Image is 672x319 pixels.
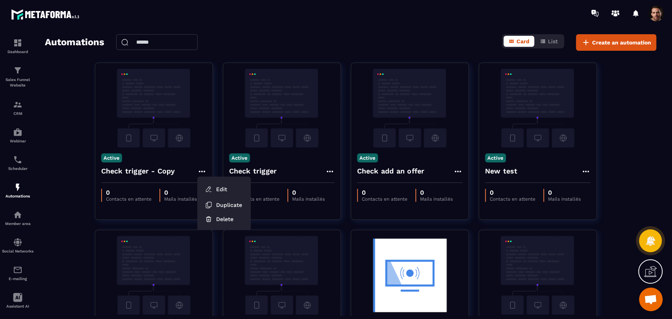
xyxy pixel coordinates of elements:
[164,196,197,202] p: Mails installés
[548,189,581,196] p: 0
[2,204,33,232] a: automationsautomationsMember area
[13,127,22,137] img: automations
[292,196,325,202] p: Mails installés
[2,277,33,281] p: E-mailing
[229,69,335,148] img: automation-background
[357,153,378,162] p: Active
[2,50,33,54] p: Dashboard
[548,38,558,44] span: List
[292,189,325,196] p: 0
[576,34,656,51] button: Create an automation
[490,189,535,196] p: 0
[2,111,33,116] p: CRM
[13,155,22,164] img: scheduler
[2,149,33,177] a: schedulerschedulerScheduler
[2,232,33,259] a: social-networksocial-networkSocial Networks
[101,69,207,148] img: automation-background
[13,183,22,192] img: automations
[106,189,152,196] p: 0
[535,36,563,47] button: List
[13,210,22,219] img: automations
[164,189,197,196] p: 0
[485,236,591,315] img: automation-background
[2,287,33,314] a: Assistant AI
[200,198,248,212] button: Duplicate
[11,7,82,22] img: logo
[2,221,33,226] p: Member area
[101,153,122,162] p: Active
[485,153,506,162] p: Active
[2,32,33,60] a: formationformationDashboard
[357,69,463,148] img: automation-background
[592,39,651,46] span: Create an automation
[2,259,33,287] a: emailemailE-mailing
[2,177,33,204] a: automationsautomationsAutomations
[2,94,33,122] a: formationformationCRM
[200,181,241,198] a: Edit
[13,38,22,48] img: formation
[639,288,663,311] div: Mở cuộc trò chuyện
[234,196,280,202] p: Contacts en attente
[548,196,581,202] p: Mails installés
[2,194,33,198] p: Automations
[504,36,534,47] button: Card
[13,238,22,247] img: social-network
[485,69,591,148] img: automation-background
[200,212,248,226] button: Delete
[13,66,22,75] img: formation
[2,249,33,253] p: Social Networks
[2,304,33,308] p: Assistant AI
[420,189,453,196] p: 0
[234,189,280,196] p: 0
[2,122,33,149] a: automationsautomationsWebinar
[485,166,518,177] h4: New test
[490,196,535,202] p: Contacts en attente
[357,166,425,177] h4: Check add an offer
[101,166,175,177] h4: Check trigger - Copy
[229,153,250,162] p: Active
[362,189,407,196] p: 0
[45,34,104,51] h2: Automations
[229,166,277,177] h4: Check trigger
[362,196,407,202] p: Contacts en attente
[106,196,152,202] p: Contacts en attente
[13,100,22,109] img: formation
[101,236,207,315] img: automation-background
[357,236,463,315] img: automation-background
[2,139,33,143] p: Webinar
[2,77,33,88] p: Sales Funnel Website
[516,38,529,44] span: Card
[13,265,22,275] img: email
[229,236,335,315] img: automation-background
[2,166,33,171] p: Scheduler
[2,60,33,94] a: formationformationSales Funnel Website
[420,196,453,202] p: Mails installés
